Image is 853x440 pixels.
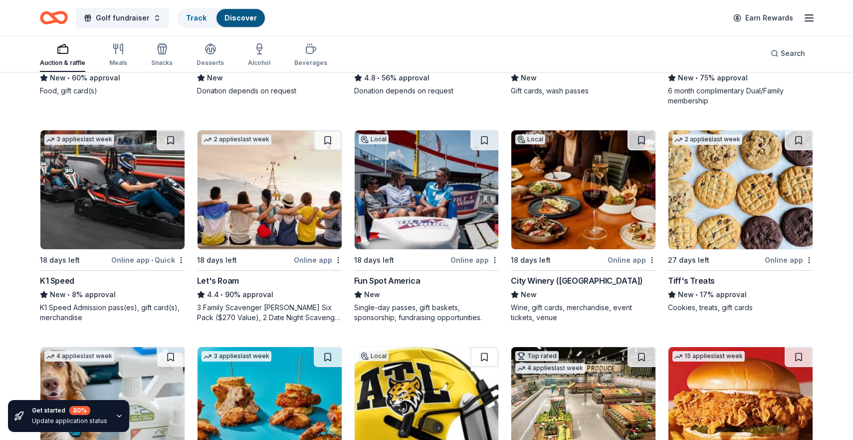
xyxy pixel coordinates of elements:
span: New [521,72,537,84]
div: Update application status [32,417,107,425]
div: Local [359,351,389,361]
div: Local [359,134,389,144]
a: Home [40,6,68,29]
a: Image for Let's Roam2 applieslast week18 days leftOnline appLet's Roam4.4•90% approval3 Family Sc... [197,130,342,323]
img: Image for K1 Speed [40,130,185,249]
a: Image for Fun Spot AmericaLocal18 days leftOnline appFun Spot AmericaNewSingle-day passes, gift b... [354,130,499,323]
div: Online app [450,254,499,266]
div: 6 month complimentary Dual/Family membership [668,86,813,106]
span: • [220,291,223,299]
div: Local [515,134,545,144]
div: Desserts [197,59,224,67]
div: 27 days left [668,254,709,266]
div: Online app Quick [111,254,185,266]
img: Image for City Winery (Atlanta) [511,130,655,249]
div: 15 applies last week [672,351,745,362]
img: Image for Let's Roam [198,130,342,249]
span: • [67,291,70,299]
div: Snacks [151,59,173,67]
div: Online app [765,254,813,266]
span: New [207,72,223,84]
div: 8% approval [40,289,185,301]
div: 90% approval [197,289,342,301]
div: Tiff's Treats [668,275,715,287]
a: Discover [224,13,257,22]
div: Wine, gift cards, merchandise, event tickets, venue [511,303,656,323]
div: 3 applies last week [44,134,114,145]
div: 80 % [69,406,90,415]
div: 3 applies last week [202,351,271,362]
a: Image for K1 Speed3 applieslast week18 days leftOnline app•QuickK1 SpeedNew•8% approvalK1 Speed A... [40,130,185,323]
span: Search [781,47,805,59]
div: 18 days left [197,254,237,266]
div: Donation depends on request [354,86,499,96]
span: • [151,256,153,264]
button: TrackDiscover [177,8,266,28]
div: Online app [294,254,342,266]
img: Image for Tiff's Treats [668,130,813,249]
span: New [364,289,380,301]
div: Cookies, treats, gift cards [668,303,813,313]
div: Beverages [294,59,327,67]
span: • [67,74,70,82]
img: Image for Fun Spot America [355,130,499,249]
div: 4 applies last week [44,351,114,362]
a: Earn Rewards [727,9,799,27]
div: 2 applies last week [672,134,742,145]
button: Snacks [151,39,173,72]
span: 4.8 [364,72,376,84]
div: 17% approval [668,289,813,301]
span: • [696,74,698,82]
div: 18 days left [511,254,551,266]
div: 2 applies last week [202,134,271,145]
div: 75% approval [668,72,813,84]
span: New [50,289,66,301]
span: Golf fundraiser [96,12,149,24]
div: Auction & raffle [40,59,85,67]
div: K1 Speed Admission pass(es), gift card(s), merchandise [40,303,185,323]
span: New [678,72,694,84]
div: Get started [32,406,107,415]
div: 56% approval [354,72,499,84]
div: Meals [109,59,127,67]
div: Gift cards, wash passes [511,86,656,96]
div: Food, gift card(s) [40,86,185,96]
div: K1 Speed [40,275,74,287]
button: Golf fundraiser [76,8,169,28]
button: Beverages [294,39,327,72]
div: Let's Roam [197,275,239,287]
span: • [377,74,380,82]
button: Search [763,43,813,63]
a: Track [186,13,207,22]
span: • [696,291,698,299]
div: Single-day passes, gift baskets, sponsorship, fundraising opportunities. [354,303,499,323]
a: Image for Tiff's Treats2 applieslast week27 days leftOnline appTiff's TreatsNew•17% approvalCooki... [668,130,813,313]
button: Alcohol [248,39,270,72]
span: New [521,289,537,301]
div: 4 applies last week [515,363,585,374]
span: 4.4 [207,289,219,301]
a: Image for City Winery (Atlanta)Local18 days leftOnline appCity Winery ([GEOGRAPHIC_DATA])NewWine,... [511,130,656,323]
span: New [50,72,66,84]
div: Fun Spot America [354,275,421,287]
div: 18 days left [354,254,394,266]
div: City Winery ([GEOGRAPHIC_DATA]) [511,275,643,287]
div: Online app [608,254,656,266]
div: Alcohol [248,59,270,67]
div: 60% approval [40,72,185,84]
div: Top rated [515,351,559,361]
button: Auction & raffle [40,39,85,72]
div: 18 days left [40,254,80,266]
div: 3 Family Scavenger [PERSON_NAME] Six Pack ($270 Value), 2 Date Night Scavenger [PERSON_NAME] Two ... [197,303,342,323]
button: Meals [109,39,127,72]
button: Desserts [197,39,224,72]
span: New [678,289,694,301]
div: Donation depends on request [197,86,342,96]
